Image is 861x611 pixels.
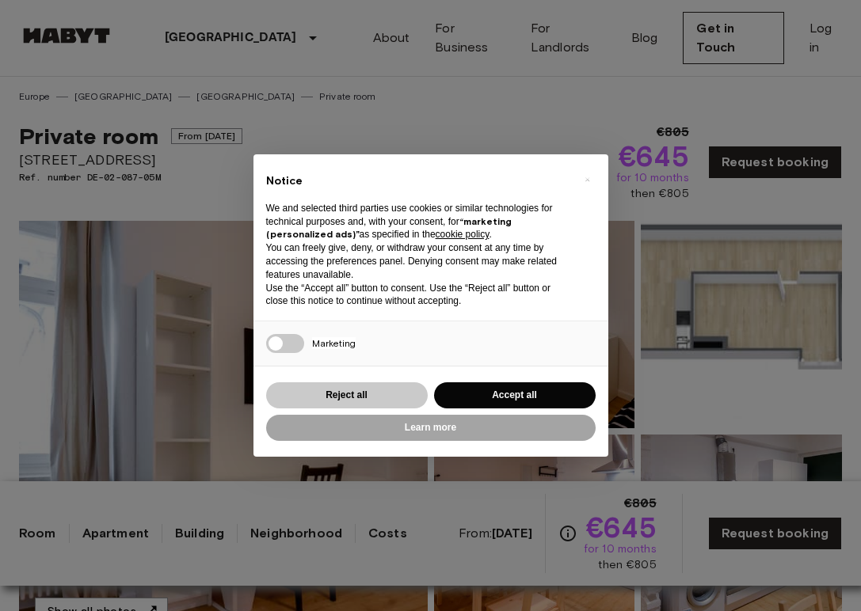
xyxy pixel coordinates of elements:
button: Learn more [266,415,596,441]
button: Reject all [266,382,428,408]
strong: “marketing (personalized ads)” [266,215,512,241]
p: Use the “Accept all” button to consent. Use the “Reject all” button or close this notice to conti... [266,282,570,309]
p: You can freely give, deny, or withdraw your consent at any time by accessing the preferences pane... [266,241,570,281]
p: We and selected third parties use cookies or similar technologies for technical purposes and, wit... [266,202,570,241]
h2: Notice [266,173,570,189]
a: cookie policy [436,229,490,240]
span: Marketing [312,337,356,349]
button: Close this notice [575,167,600,192]
span: × [585,170,590,189]
button: Accept all [434,382,596,408]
